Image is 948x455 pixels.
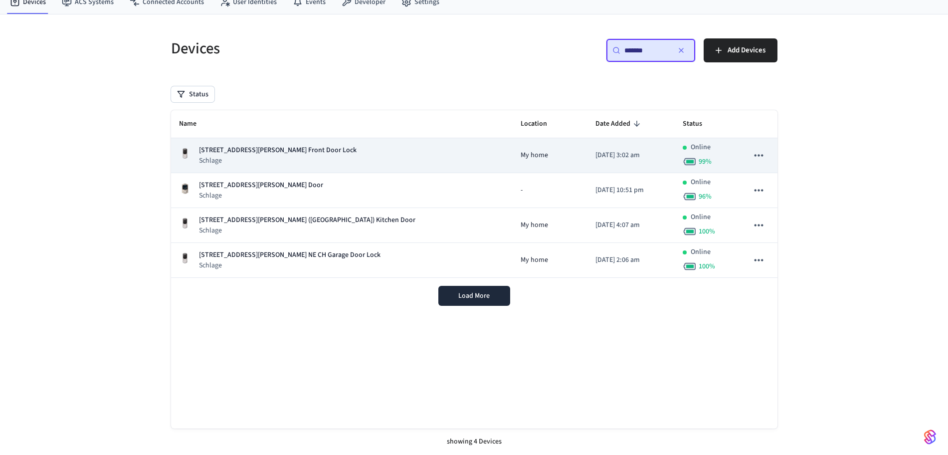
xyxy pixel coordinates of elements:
span: Status [683,116,715,132]
span: My home [521,255,548,265]
p: Schlage [199,191,323,201]
span: 100 % [699,261,715,271]
p: [DATE] 3:02 am [595,150,667,161]
span: My home [521,150,548,161]
button: Status [171,86,214,102]
h5: Devices [171,38,468,59]
p: [STREET_ADDRESS][PERSON_NAME] NE CH Garage Door Lock [199,250,380,260]
button: Load More [438,286,510,306]
img: Yale Assure Touchscreen Wifi Smart Lock, Satin Nickel, Front [179,218,191,229]
img: SeamLogoGradient.69752ec5.svg [924,429,936,445]
span: 100 % [699,227,715,236]
p: Schlage [199,156,357,166]
span: - [521,185,523,196]
p: Schlage [199,226,415,235]
p: [DATE] 4:07 am [595,220,667,230]
img: Schlage Sense Smart Deadbolt with Camelot Trim, Front [179,183,191,195]
span: Name [179,116,209,132]
span: Location [521,116,560,132]
div: showing 4 Devices [171,429,777,455]
span: Load More [458,291,490,301]
p: Online [691,247,711,257]
p: [DATE] 2:06 am [595,255,667,265]
button: Add Devices [704,38,777,62]
p: [STREET_ADDRESS][PERSON_NAME] ([GEOGRAPHIC_DATA]) Kitchen Door [199,215,415,226]
span: 96 % [699,192,712,202]
p: [STREET_ADDRESS][PERSON_NAME] Door [199,180,323,191]
img: Yale Assure Touchscreen Wifi Smart Lock, Satin Nickel, Front [179,148,191,160]
p: [DATE] 10:51 pm [595,185,667,196]
span: My home [521,220,548,230]
span: 99 % [699,157,712,167]
span: Date Added [595,116,643,132]
span: Add Devices [728,44,765,57]
p: [STREET_ADDRESS][PERSON_NAME] Front Door Lock [199,145,357,156]
p: Schlage [199,260,380,270]
img: Yale Assure Touchscreen Wifi Smart Lock, Satin Nickel, Front [179,252,191,264]
p: Online [691,142,711,153]
p: Online [691,177,711,188]
table: sticky table [171,110,777,278]
p: Online [691,212,711,223]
